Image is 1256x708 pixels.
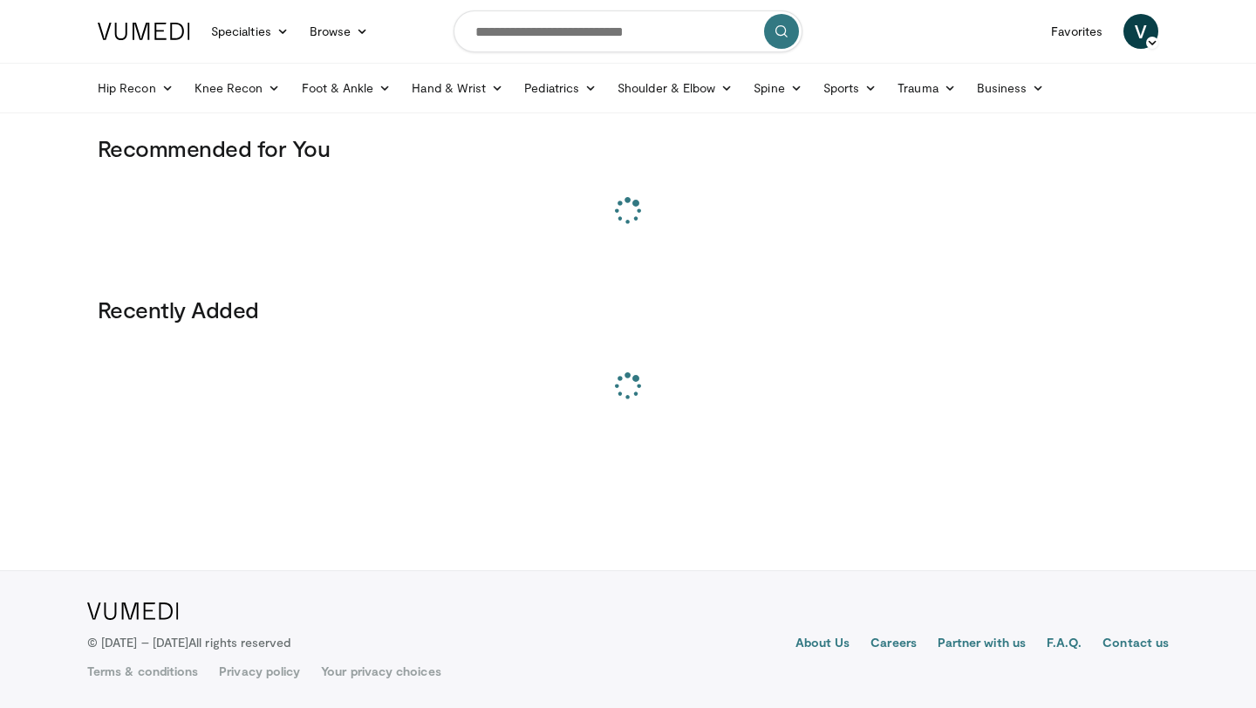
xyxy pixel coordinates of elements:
[514,71,607,106] a: Pediatrics
[938,634,1026,655] a: Partner with us
[795,634,850,655] a: About Us
[87,663,198,680] a: Terms & conditions
[87,634,291,651] p: © [DATE] – [DATE]
[299,14,379,49] a: Browse
[87,602,179,620] img: VuMedi Logo
[966,71,1055,106] a: Business
[813,71,888,106] a: Sports
[98,134,1158,162] h3: Recommended for You
[887,71,966,106] a: Trauma
[321,663,440,680] a: Your privacy choices
[219,663,300,680] a: Privacy policy
[743,71,812,106] a: Spine
[1047,634,1082,655] a: F.A.Q.
[454,10,802,52] input: Search topics, interventions
[1123,14,1158,49] a: V
[401,71,514,106] a: Hand & Wrist
[870,634,917,655] a: Careers
[87,71,184,106] a: Hip Recon
[98,23,190,40] img: VuMedi Logo
[607,71,743,106] a: Shoulder & Elbow
[188,635,290,650] span: All rights reserved
[98,296,1158,323] h3: Recently Added
[201,14,299,49] a: Specialties
[184,71,291,106] a: Knee Recon
[1102,634,1169,655] a: Contact us
[291,71,402,106] a: Foot & Ankle
[1041,14,1113,49] a: Favorites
